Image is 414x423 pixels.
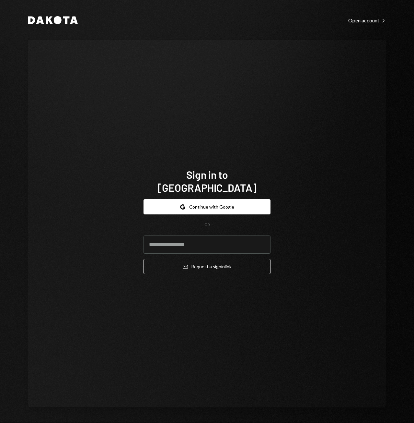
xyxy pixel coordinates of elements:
[348,17,386,24] a: Open account
[204,222,210,228] div: OR
[144,259,270,274] button: Request a signinlink
[144,168,270,194] h1: Sign in to [GEOGRAPHIC_DATA]
[144,199,270,214] button: Continue with Google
